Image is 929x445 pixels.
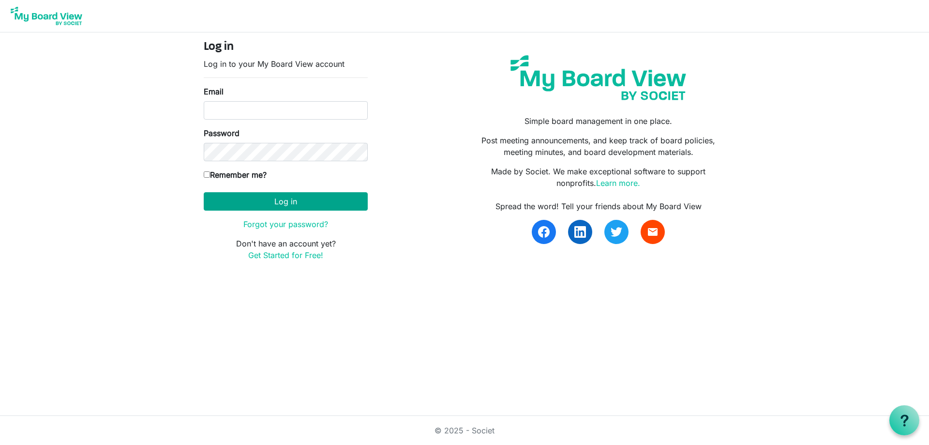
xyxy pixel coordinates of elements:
p: Post meeting announcements, and keep track of board policies, meeting minutes, and board developm... [472,135,725,158]
img: My Board View Logo [8,4,85,28]
label: Email [204,86,224,97]
img: my-board-view-societ.svg [503,48,693,107]
div: Spread the word! Tell your friends about My Board View [472,200,725,212]
label: Password [204,127,240,139]
button: Log in [204,192,368,211]
img: facebook.svg [538,226,550,238]
a: Forgot your password? [243,219,328,229]
h4: Log in [204,40,368,54]
p: Made by Societ. We make exceptional software to support nonprofits. [472,166,725,189]
a: © 2025 - Societ [435,426,494,435]
span: email [647,226,659,238]
a: email [641,220,665,244]
img: twitter.svg [611,226,622,238]
img: linkedin.svg [574,226,586,238]
input: Remember me? [204,171,210,178]
a: Learn more. [596,178,640,188]
a: Get Started for Free! [248,250,323,260]
label: Remember me? [204,169,267,181]
p: Log in to your My Board View account [204,58,368,70]
p: Simple board management in one place. [472,115,725,127]
p: Don't have an account yet? [204,238,368,261]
